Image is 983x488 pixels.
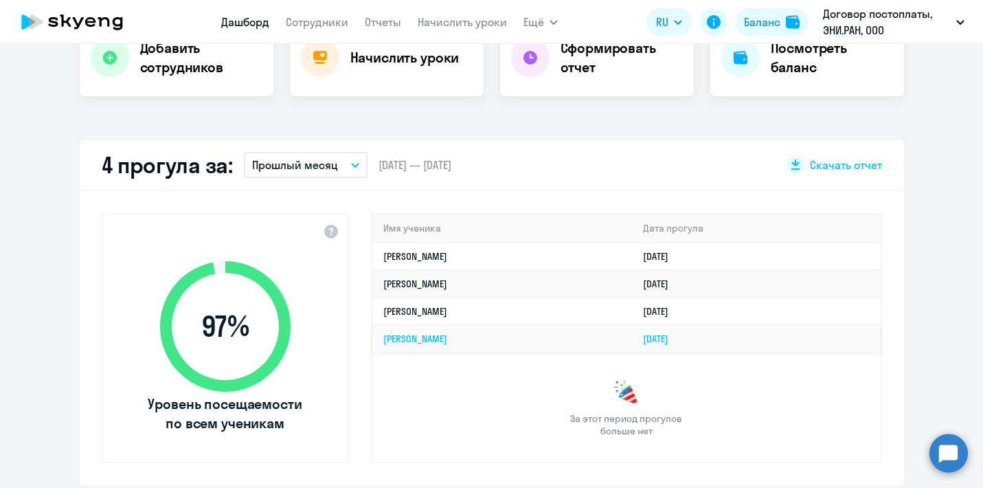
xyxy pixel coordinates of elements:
[646,8,692,36] button: RU
[643,278,679,290] a: [DATE]
[146,395,304,433] span: Уровень посещаемости по всем ученикам
[744,14,780,30] div: Баланс
[771,38,893,77] h4: Посмотреть баланс
[286,15,348,29] a: Сотрудники
[350,48,460,67] h4: Начислить уроки
[383,305,447,318] a: [PERSON_NAME]
[816,5,971,38] button: Договор постоплаты, ЭНИ.РАН, ООО
[643,333,679,345] a: [DATE]
[569,412,684,437] span: За этот период прогулов больше нет
[102,151,233,179] h2: 4 прогула за:
[383,333,447,345] a: [PERSON_NAME]
[643,250,679,263] a: [DATE]
[372,214,633,243] th: Имя ученика
[221,15,269,29] a: Дашборд
[632,214,880,243] th: Дата прогула
[656,14,668,30] span: RU
[523,14,544,30] span: Ещё
[365,15,401,29] a: Отчеты
[140,38,262,77] h4: Добавить сотрудников
[736,8,808,36] button: Балансbalance
[418,15,507,29] a: Начислить уроки
[786,15,800,29] img: balance
[643,305,679,318] a: [DATE]
[378,157,451,173] span: [DATE] — [DATE]
[613,379,640,407] img: congrats
[252,157,338,173] p: Прошлый месяц
[383,250,447,263] a: [PERSON_NAME]
[561,38,683,77] h4: Сформировать отчет
[244,152,368,178] button: Прошлый месяц
[810,157,882,173] span: Скачать отчет
[146,310,304,343] span: 97 %
[383,278,447,290] a: [PERSON_NAME]
[523,8,558,36] button: Ещё
[823,5,951,38] p: Договор постоплаты, ЭНИ.РАН, ООО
